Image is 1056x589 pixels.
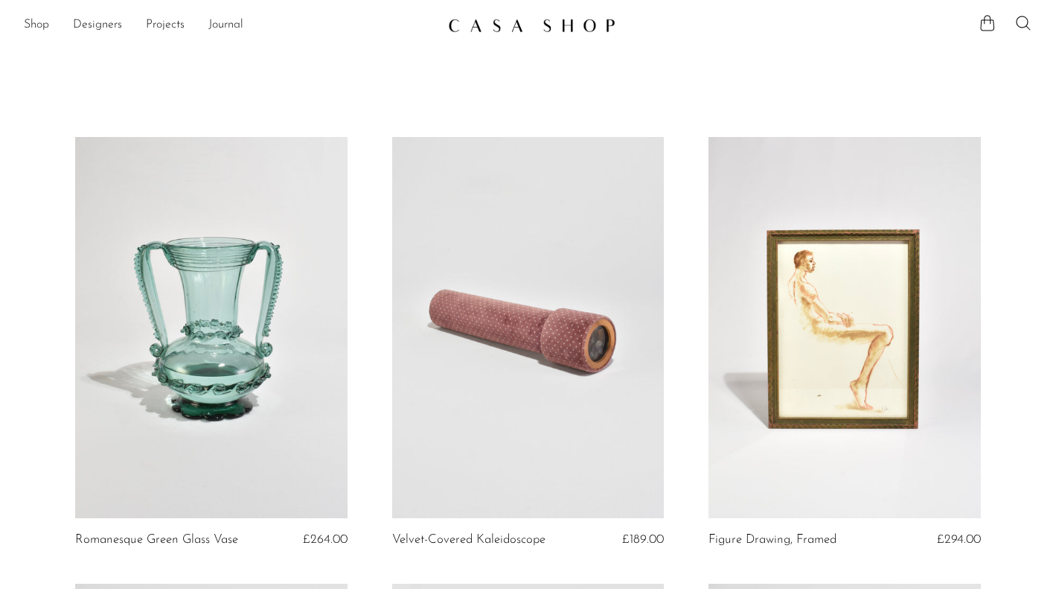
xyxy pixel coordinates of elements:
ul: NEW HEADER MENU [24,13,436,38]
a: Romanesque Green Glass Vase [75,533,238,547]
span: £264.00 [303,533,348,546]
a: Velvet-Covered Kaleidoscope [392,533,545,547]
a: Designers [73,16,122,35]
a: Projects [146,16,185,35]
a: Shop [24,16,49,35]
a: Journal [208,16,243,35]
a: Figure Drawing, Framed [708,533,836,547]
nav: Desktop navigation [24,13,436,38]
span: £294.00 [937,533,981,546]
span: £189.00 [622,533,664,546]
